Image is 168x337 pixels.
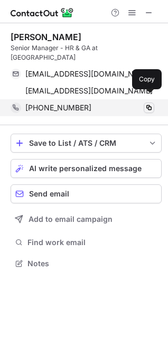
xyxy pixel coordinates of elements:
span: AI write personalized message [29,164,142,173]
button: Add to email campaign [11,210,162,229]
span: [EMAIL_ADDRESS][DOMAIN_NAME] [25,69,146,79]
img: ContactOut v5.3.10 [11,6,74,19]
span: Send email [29,190,69,198]
span: [EMAIL_ADDRESS][DOMAIN_NAME] [25,86,153,96]
span: Find work email [27,238,157,247]
button: Send email [11,184,162,203]
div: Save to List / ATS / CRM [29,139,143,147]
div: Senior Manager - HR & GA at [GEOGRAPHIC_DATA] [11,43,162,62]
span: [PHONE_NUMBER] [25,103,91,113]
button: Notes [11,256,162,271]
button: AI write personalized message [11,159,162,178]
button: save-profile-one-click [11,134,162,153]
span: Notes [27,259,157,268]
div: [PERSON_NAME] [11,32,81,42]
button: Find work email [11,235,162,250]
span: Add to email campaign [29,215,113,223]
